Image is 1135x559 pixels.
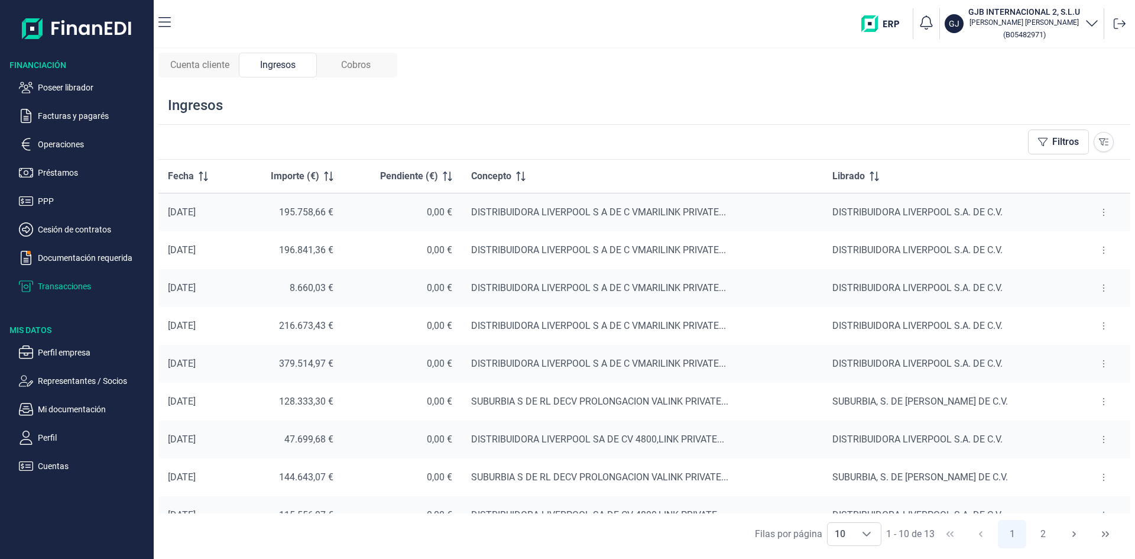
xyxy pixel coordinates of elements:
span: DISTRIBUIDORA LIVERPOOL S A DE C VMARILINK PRIVATE... [471,244,726,256]
button: Next Page [1060,520,1088,548]
p: Poseer librador [38,80,149,95]
button: Representantes / Socios [19,374,149,388]
div: DISTRIBUIDORA LIVERPOOL S.A. DE C.V. [832,282,1068,294]
div: 195.758,66 € [245,206,333,218]
div: DISTRIBUIDORA LIVERPOOL S.A. DE C.V. [832,244,1068,256]
p: Mi documentación [38,402,149,416]
p: Facturas y pagarés [38,109,149,123]
p: Cesión de contratos [38,222,149,237]
div: Cuenta cliente [161,53,239,77]
div: 0,00 € [352,244,453,256]
div: Cobros [317,53,395,77]
div: [DATE] [168,206,226,218]
button: Perfil empresa [19,345,149,360]
div: SUBURBIA, S. DE [PERSON_NAME] DE C.V. [832,396,1068,408]
div: 0,00 € [352,471,453,483]
div: [DATE] [168,471,226,483]
span: DISTRIBUIDORA LIVERPOOL S A DE C VMARILINK PRIVATE... [471,282,726,293]
div: 0,00 € [352,320,453,332]
p: Perfil [38,431,149,445]
div: Filas por página [755,527,822,541]
button: GJGJB INTERNACIONAL 2, S.L.U[PERSON_NAME] [PERSON_NAME](B05482971) [945,6,1099,41]
button: Perfil [19,431,149,445]
span: 10 [828,523,852,545]
button: PPP [19,194,149,208]
p: Representantes / Socios [38,374,149,388]
button: Filtros [1028,130,1089,154]
span: Cobros [341,58,371,72]
span: DISTRIBUIDORA LIVERPOOL S A DE C VMARILINK PRIVATE... [471,206,726,218]
p: Perfil empresa [38,345,149,360]
div: Ingresos [168,96,223,115]
button: Transacciones [19,279,149,293]
span: Librado [832,169,865,183]
button: Facturas y pagarés [19,109,149,123]
div: [DATE] [168,509,226,521]
div: [DATE] [168,434,226,445]
button: Cesión de contratos [19,222,149,237]
div: 0,00 € [352,434,453,445]
div: 47.699,68 € [245,434,333,445]
span: DISTRIBUIDORA LIVERPOOL SA DE CV 4800,LINK PRIVATE... [471,434,724,445]
div: 128.333,30 € [245,396,333,408]
h3: GJB INTERNACIONAL 2, S.L.U [968,6,1080,18]
div: 379.514,97 € [245,358,333,370]
div: [DATE] [168,320,226,332]
div: 196.841,36 € [245,244,333,256]
div: [DATE] [168,396,226,408]
div: 144.643,07 € [245,471,333,483]
div: [DATE] [168,244,226,256]
p: GJ [949,18,959,30]
span: DISTRIBUIDORA LIVERPOOL S A DE C VMARILINK PRIVATE... [471,358,726,369]
div: 8.660,03 € [245,282,333,294]
div: 0,00 € [352,282,453,294]
button: Préstamos [19,166,149,180]
span: Importe (€) [271,169,319,183]
div: [DATE] [168,282,226,294]
button: Documentación requerida [19,251,149,265]
div: 0,00 € [352,396,453,408]
img: erp [861,15,908,32]
div: 216.673,43 € [245,320,333,332]
span: DISTRIBUIDORA LIVERPOOL S A DE C VMARILINK PRIVATE... [471,320,726,331]
span: SUBURBIA S DE RL DECV PROLONGACION VALINK PRIVATE... [471,396,728,407]
div: 0,00 € [352,206,453,218]
div: DISTRIBUIDORA LIVERPOOL S.A. DE C.V. [832,509,1068,521]
span: 1 - 10 de 13 [886,529,935,539]
span: SUBURBIA S DE RL DECV PROLONGACION VALINK PRIVATE... [471,471,728,483]
div: DISTRIBUIDORA LIVERPOOL S.A. DE C.V. [832,434,1068,445]
div: 0,00 € [352,358,453,370]
div: Choose [852,523,881,545]
p: Operaciones [38,137,149,151]
div: DISTRIBUIDORA LIVERPOOL S.A. DE C.V. [832,358,1068,370]
div: [DATE] [168,358,226,370]
div: DISTRIBUIDORA LIVERPOOL S.A. DE C.V. [832,206,1068,218]
small: Copiar cif [1003,30,1046,39]
div: DISTRIBUIDORA LIVERPOOL S.A. DE C.V. [832,320,1068,332]
p: [PERSON_NAME] [PERSON_NAME] [968,18,1080,27]
button: Page 1 [998,520,1026,548]
button: Page 2 [1029,520,1058,548]
p: Documentación requerida [38,251,149,265]
button: Poseer librador [19,80,149,95]
button: Last Page [1091,520,1120,548]
div: Ingresos [239,53,317,77]
span: Fecha [168,169,194,183]
div: SUBURBIA, S. DE [PERSON_NAME] DE C.V. [832,471,1068,483]
button: First Page [936,520,964,548]
span: Pendiente (€) [380,169,438,183]
img: Logo de aplicación [22,9,132,47]
button: Operaciones [19,137,149,151]
p: Cuentas [38,459,149,473]
div: 0,00 € [352,509,453,521]
span: Cuenta cliente [170,58,229,72]
p: Transacciones [38,279,149,293]
p: PPP [38,194,149,208]
span: Concepto [471,169,511,183]
p: Préstamos [38,166,149,180]
div: 115.556,07 € [245,509,333,521]
span: Ingresos [260,58,296,72]
button: Previous Page [967,520,995,548]
button: Mi documentación [19,402,149,416]
span: DISTRIBUIDORA LIVERPOOL SA DE CV 4800,LINK PRIVATE... [471,509,724,521]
